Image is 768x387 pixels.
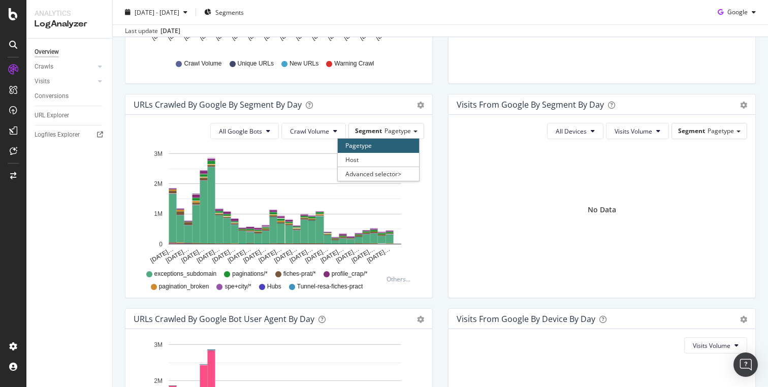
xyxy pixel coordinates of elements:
[588,205,616,215] div: No Data
[457,314,595,324] div: Visits From Google By Device By Day
[154,377,163,384] text: 2M
[35,76,50,87] div: Visits
[338,167,419,181] div: Advanced selector >
[184,59,221,68] span: Crawl Volume
[232,270,267,278] span: paginations/*
[35,8,104,18] div: Analytics
[159,241,163,248] text: 0
[740,102,747,109] div: gear
[283,270,316,278] span: fiches-prat/*
[35,47,59,57] div: Overview
[225,282,251,291] span: spe+city/*
[35,91,69,102] div: Conversions
[159,282,209,291] span: pagination_broken
[154,150,163,157] text: 3M
[556,127,587,136] span: All Devices
[161,26,180,36] div: [DATE]
[35,110,69,121] div: URL Explorer
[238,59,274,68] span: Unique URLs
[35,18,104,30] div: LogAnalyzer
[281,123,346,139] button: Crawl Volume
[154,211,163,218] text: 1M
[385,126,411,135] span: Pagetype
[35,61,53,72] div: Crawls
[121,4,191,20] button: [DATE] - [DATE]
[267,282,281,291] span: Hubs
[134,314,314,324] div: URLs Crawled by Google bot User Agent By Day
[297,282,363,291] span: Tunnel-resa-fiches-pract
[606,123,669,139] button: Visits Volume
[135,8,179,16] span: [DATE] - [DATE]
[417,102,424,109] div: gear
[290,59,318,68] span: New URLs
[35,91,105,102] a: Conversions
[219,127,262,136] span: All Google Bots
[200,4,248,20] button: Segments
[684,337,747,353] button: Visits Volume
[154,341,163,348] text: 3M
[35,76,95,87] a: Visits
[35,130,80,140] div: Logfiles Explorer
[35,110,105,121] a: URL Explorer
[417,316,424,323] div: gear
[332,270,368,278] span: profile_crap/*
[355,126,382,135] span: Segment
[727,8,748,16] span: Google
[35,61,95,72] a: Crawls
[338,153,419,167] div: Host
[693,341,730,350] span: Visits Volume
[714,4,760,20] button: Google
[154,270,217,278] span: exceptions_subdomain
[35,47,105,57] a: Overview
[215,8,244,16] span: Segments
[125,26,180,36] div: Last update
[678,126,705,135] span: Segment
[134,147,424,265] svg: A chart.
[457,100,604,110] div: Visits from Google By Segment By Day
[134,100,302,110] div: URLs Crawled by Google By Segment By Day
[547,123,603,139] button: All Devices
[210,123,279,139] button: All Google Bots
[334,59,374,68] span: Warning Crawl
[733,352,758,377] div: Open Intercom Messenger
[290,127,329,136] span: Crawl Volume
[615,127,652,136] span: Visits Volume
[740,316,747,323] div: gear
[387,275,415,283] div: Others...
[154,180,163,187] text: 2M
[708,126,734,135] span: Pagetype
[338,139,419,152] div: Pagetype
[35,130,105,140] a: Logfiles Explorer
